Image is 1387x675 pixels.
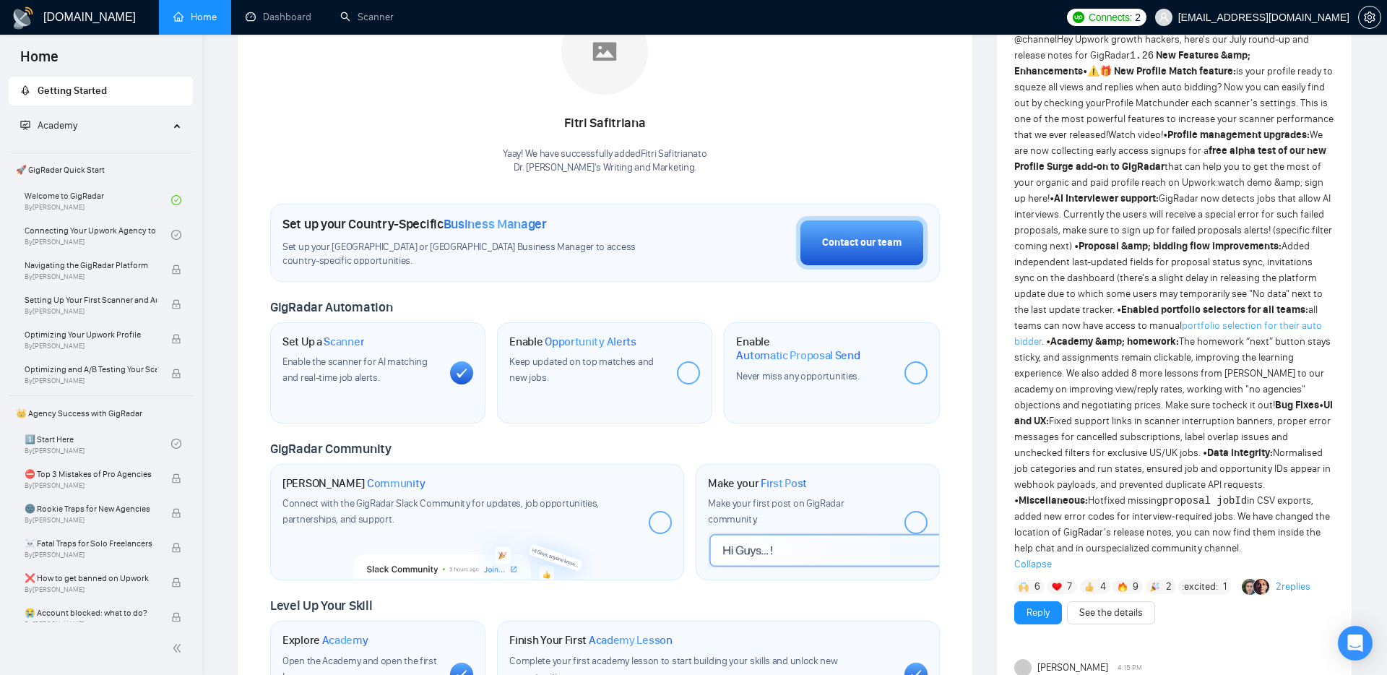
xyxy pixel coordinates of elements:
[25,377,157,385] span: By [PERSON_NAME]
[503,147,707,175] div: Yaay! We have successfully added Fitri Safitriana to
[25,571,157,585] span: ❌ How to get banned on Upwork
[171,439,181,449] span: check-circle
[171,543,181,553] span: lock
[171,508,181,518] span: lock
[20,119,77,132] span: Academy
[1275,399,1319,411] strong: Bug Fixes
[503,161,707,175] p: Dr. [PERSON_NAME]'s Writing and Marketing .
[509,356,654,384] span: Keep updated on top matches and new jobs.
[1014,33,1334,554] span: Hey Upwork growth hackers, here's our July round-up and release notes for GigRadar • is your prof...
[25,585,157,594] span: By [PERSON_NAME]
[282,633,368,648] h1: Explore
[736,348,860,363] span: Automatic Proposal Send
[1073,12,1084,23] img: upwork-logo.png
[1223,580,1227,594] span: 1
[1150,582,1160,592] img: 🎉
[25,502,157,516] span: 🌚 Rookie Traps for New Agencies
[1087,65,1099,77] span: ⚠️
[9,46,70,77] span: Home
[708,476,807,491] h1: Make your
[1019,582,1029,592] img: 🙌
[708,497,844,525] span: Make your first post on GigRadar community.
[25,327,157,342] span: Optimizing Your Upwork Profile
[171,577,181,588] span: lock
[736,335,892,363] h1: Enable
[1067,601,1155,624] button: See the details
[25,362,157,377] span: Optimizing and A/B Testing Your Scanner for Better Results
[25,184,171,216] a: Welcome to GigRadarBy[PERSON_NAME]
[1034,580,1040,594] span: 6
[171,299,181,309] span: lock
[1242,579,1258,595] img: Alex B
[1079,240,1282,252] strong: Proposal &amp; bidding flow improvements:
[1014,556,1334,572] span: Collapse
[282,497,599,525] span: Connect with the GigRadar Slack Community for updates, job opportunities, partnerships, and support.
[25,606,157,620] span: 😭 Account blocked: what to do?
[25,516,157,525] span: By [PERSON_NAME]
[270,598,372,614] span: Level Up Your Skill
[340,11,394,23] a: searchScanner
[9,77,193,106] li: Getting Started
[1207,447,1273,459] strong: Data integrity:
[1027,605,1050,621] a: Reply
[282,476,425,491] h1: [PERSON_NAME]
[1108,129,1163,141] a: Watch video!
[1359,12,1380,23] span: setting
[1114,65,1236,77] strong: New Profile Match feature:
[324,335,364,349] span: Scanner
[25,620,157,629] span: By [PERSON_NAME]
[171,473,181,483] span: lock
[1182,579,1218,595] span: :excited:
[172,641,186,655] span: double-left
[270,299,392,315] span: GigRadar Automation
[25,219,171,251] a: Connecting Your Upwork Agency to GigRadarBy[PERSON_NAME]
[1052,582,1062,592] img: ❤️
[1159,12,1169,22] span: user
[38,85,107,97] span: Getting Started
[322,633,368,648] span: Academy
[1105,97,1163,109] a: Profile Match
[171,369,181,379] span: lock
[1054,192,1159,205] strong: AI Interviewer support:
[25,293,157,307] span: Setting Up Your First Scanner and Auto-Bidder
[12,7,35,30] img: logo
[1089,9,1132,25] span: Connects:
[1101,542,1239,554] a: specialized community channel
[1222,399,1273,411] a: check it out
[1067,580,1072,594] span: 7
[367,476,425,491] span: Community
[25,481,157,490] span: By [PERSON_NAME]
[171,195,181,205] span: check-circle
[1121,304,1308,316] strong: Enabled portfolio selectors for all teams:
[1099,65,1112,77] span: 🎁
[509,335,636,349] h1: Enable
[1019,494,1088,507] strong: Miscellaneous:
[1100,580,1106,594] span: 4
[38,119,77,132] span: Academy
[444,216,547,232] span: Business Manager
[1162,495,1248,507] code: proposal jobId
[25,551,157,559] span: By [PERSON_NAME]
[1133,580,1138,594] span: 9
[25,307,157,316] span: By [PERSON_NAME]
[353,520,601,580] img: slackcommunity-bg.png
[1338,626,1373,661] div: Open Intercom Messenger
[25,258,157,272] span: Navigating the GigRadar Platform
[1166,580,1172,594] span: 2
[25,467,157,481] span: ⛔ Top 3 Mistakes of Pro Agencies
[171,230,181,240] span: check-circle
[1118,661,1142,674] span: 4:15 PM
[282,216,547,232] h1: Set up your Country-Specific
[561,8,648,95] img: placeholder.png
[1014,601,1062,624] button: Reply
[736,370,859,382] span: Never miss any opportunities.
[1276,580,1310,594] a: 2replies
[1135,9,1141,25] span: 2
[171,334,181,344] span: lock
[822,235,902,251] div: Contact our team
[25,536,157,551] span: ☠️ Fatal Traps for Solo Freelancers
[1079,605,1143,621] a: See the details
[796,216,928,270] button: Contact our team
[282,241,670,268] span: Set up your [GEOGRAPHIC_DATA] or [GEOGRAPHIC_DATA] Business Manager to access country-specific op...
[10,155,191,184] span: 🚀 GigRadar Quick Start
